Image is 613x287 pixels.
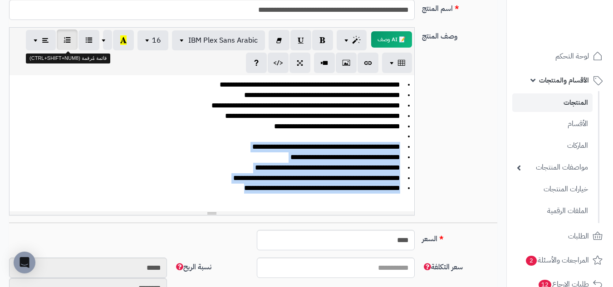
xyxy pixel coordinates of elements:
span: المراجعات والأسئلة [525,254,589,267]
label: السعر [418,230,501,244]
a: الأقسام [512,114,593,134]
span: الأقسام والمنتجات [539,74,589,87]
a: المنتجات [512,93,593,112]
label: وصف المنتج [418,27,501,42]
div: Open Intercom Messenger [14,252,35,273]
a: مواصفات المنتجات [512,158,593,177]
a: الماركات [512,136,593,156]
a: الطلبات [512,225,608,247]
img: logo-2.png [551,25,604,44]
button: IBM Plex Sans Arabic [172,30,265,50]
span: لوحة التحكم [555,50,589,63]
a: المراجعات والأسئلة2 [512,249,608,271]
div: قائمة مُرقمة (CTRL+SHIFT+NUM8) [26,54,110,63]
span: 16 [152,35,161,46]
a: لوحة التحكم [512,45,608,67]
span: 2 [526,256,537,266]
a: الملفات الرقمية [512,201,593,221]
button: 📝 AI وصف [371,31,412,48]
a: خيارات المنتجات [512,180,593,199]
span: IBM Plex Sans Arabic [188,35,258,46]
span: الطلبات [568,230,589,243]
span: سعر التكلفة [422,262,463,272]
button: 16 [137,30,168,50]
span: نسبة الربح [174,262,211,272]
